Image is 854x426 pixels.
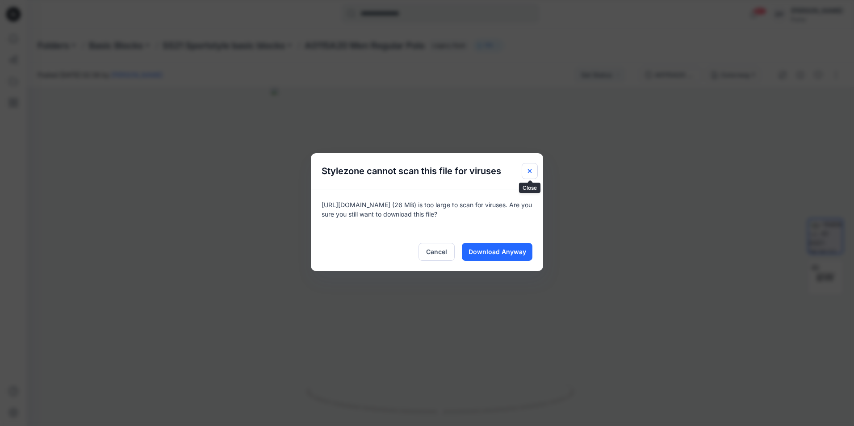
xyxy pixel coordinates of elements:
span: Download Anyway [469,247,526,256]
button: Close [522,163,538,179]
div: [URL][DOMAIN_NAME] (26 MB) is too large to scan for viruses. Are you sure you still want to downl... [311,189,543,232]
button: Cancel [419,243,455,261]
span: Cancel [426,247,447,256]
h5: Stylezone cannot scan this file for viruses [311,153,512,189]
button: Download Anyway [462,243,532,261]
